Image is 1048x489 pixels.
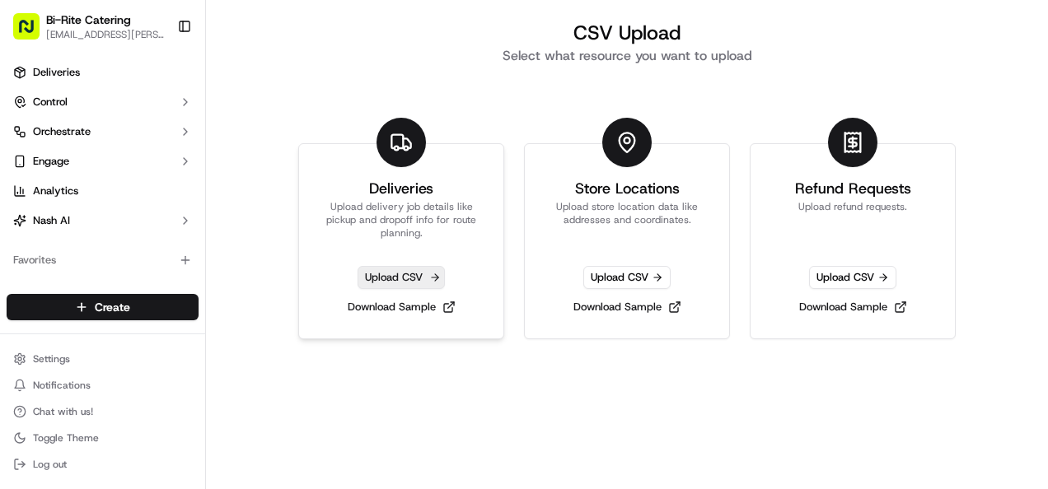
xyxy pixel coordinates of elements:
p: Upload delivery job details like pickup and dropoff info for route planning. [319,200,484,240]
button: Create [7,294,199,320]
span: Log out [33,458,67,471]
p: Upload refund requests. [798,200,907,240]
span: Upload CSV [358,266,445,289]
input: Got a question? Start typing here... [43,106,297,123]
a: Download Sample [341,296,462,319]
img: 1756434665150-4e636765-6d04-44f2-b13a-1d7bbed723a0 [35,157,64,187]
span: Control [33,95,68,109]
button: Engage [7,148,199,175]
h1: CSV Upload [298,20,956,46]
a: Store LocationsUpload store location data like addresses and coordinates.Upload CSVDownload Sample [524,143,730,339]
div: Past conversations [16,214,110,227]
div: Start new chat [74,157,270,174]
div: We're available if you need us! [74,174,227,187]
div: Favorites [7,247,199,273]
button: Bi-Rite Catering [46,12,131,28]
span: [PERSON_NAME] [51,255,133,268]
button: Chat with us! [7,400,199,423]
a: Download Sample [793,296,914,319]
img: Nash [16,16,49,49]
a: Analytics [7,178,199,204]
button: Notifications [7,374,199,397]
span: Deliveries [33,65,80,80]
h3: Deliveries [369,177,433,200]
span: Engage [33,154,69,169]
span: Nash AI [33,213,70,228]
button: Orchestrate [7,119,199,145]
button: Start new chat [280,162,300,182]
a: Refund RequestsUpload refund requests.Upload CSVDownload Sample [750,143,956,339]
span: • [137,255,143,268]
span: Orchestrate [33,124,91,139]
span: [PERSON_NAME] [51,300,133,313]
button: Nash AI [7,207,199,234]
a: Deliveries [7,59,199,86]
a: DeliveriesUpload delivery job details like pickup and dropoff info for route planning.Upload CSVD... [298,143,504,339]
span: Create [95,299,130,315]
a: Download Sample [567,296,688,319]
span: Settings [33,352,70,366]
h3: Refund Requests [795,177,911,200]
h2: Select what resource you want to upload [298,46,956,66]
button: Log out [7,453,199,476]
a: Powered byPylon [116,366,199,380]
button: Toggle Theme [7,426,199,449]
img: 1736555255976-a54dd68f-1ca7-489b-9aae-adbdc363a1c4 [33,256,46,269]
span: [DATE] [146,300,180,313]
span: • [137,300,143,313]
span: Upload CSV [809,266,896,289]
button: Control [7,89,199,115]
button: See all [255,211,300,231]
img: 1736555255976-a54dd68f-1ca7-489b-9aae-adbdc363a1c4 [33,300,46,314]
p: Upload store location data like addresses and coordinates. [545,200,709,240]
span: Pylon [164,367,199,380]
button: Bi-Rite Catering[EMAIL_ADDRESS][PERSON_NAME][DOMAIN_NAME] [7,7,171,46]
img: Joseph V. [16,240,43,266]
button: Settings [7,347,199,370]
img: Angelique Valdez [16,284,43,310]
span: Toggle Theme [33,431,99,445]
span: Notifications [33,379,91,392]
span: Analytics [33,184,78,198]
img: 1736555255976-a54dd68f-1ca7-489b-9aae-adbdc363a1c4 [16,157,46,187]
button: [EMAIL_ADDRESS][PERSON_NAME][DOMAIN_NAME] [46,28,164,41]
span: Chat with us! [33,405,93,418]
h3: Store Locations [575,177,680,200]
span: [DATE] [146,255,180,268]
p: Welcome 👋 [16,66,300,92]
span: Upload CSV [583,266,671,289]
